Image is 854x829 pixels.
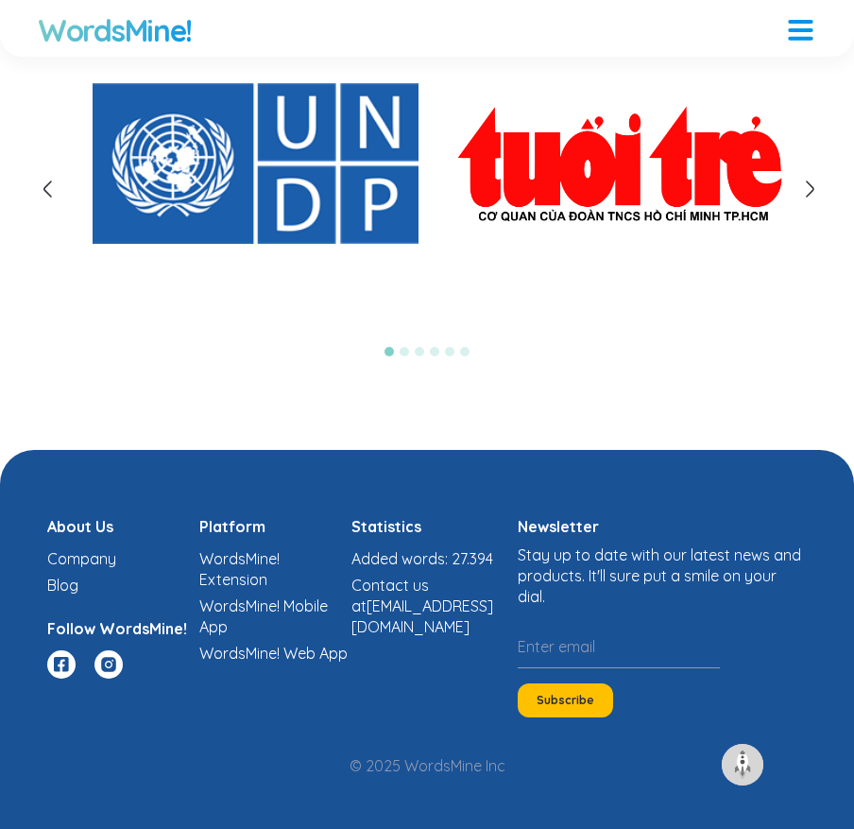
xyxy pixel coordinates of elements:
[38,11,192,49] a: WordsMine!
[199,516,351,537] h4: Platform
[518,683,613,717] button: Subscribe
[460,347,470,356] button: 6
[456,105,782,223] img: TuoiTre
[351,516,504,537] h4: Statistics
[351,549,493,568] a: Added words: 27.394
[727,750,758,780] img: to top
[199,549,280,589] a: WordsMine! Extension
[47,618,199,639] h4: Follow WordsMine!
[400,347,409,356] button: 2
[445,347,454,356] button: 5
[199,596,328,636] a: WordsMine! Mobile App
[537,693,594,708] span: Subscribe
[351,576,493,636] a: Contact us at[EMAIL_ADDRESS][DOMAIN_NAME]
[518,516,807,537] h4: Newsletter
[47,549,116,568] a: Company
[38,755,816,776] div: © 2025 WordsMine Inc
[430,347,439,356] button: 4
[384,347,394,356] button: 1
[93,83,418,244] img: UNDP
[518,626,720,668] input: Enter email
[47,516,199,537] h4: About Us
[47,576,78,595] a: Blog
[518,544,807,607] div: Stay up to date with our latest news and products. It'll sure put a smile on your dial.
[199,644,348,663] a: WordsMine! Web App
[415,347,424,356] button: 3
